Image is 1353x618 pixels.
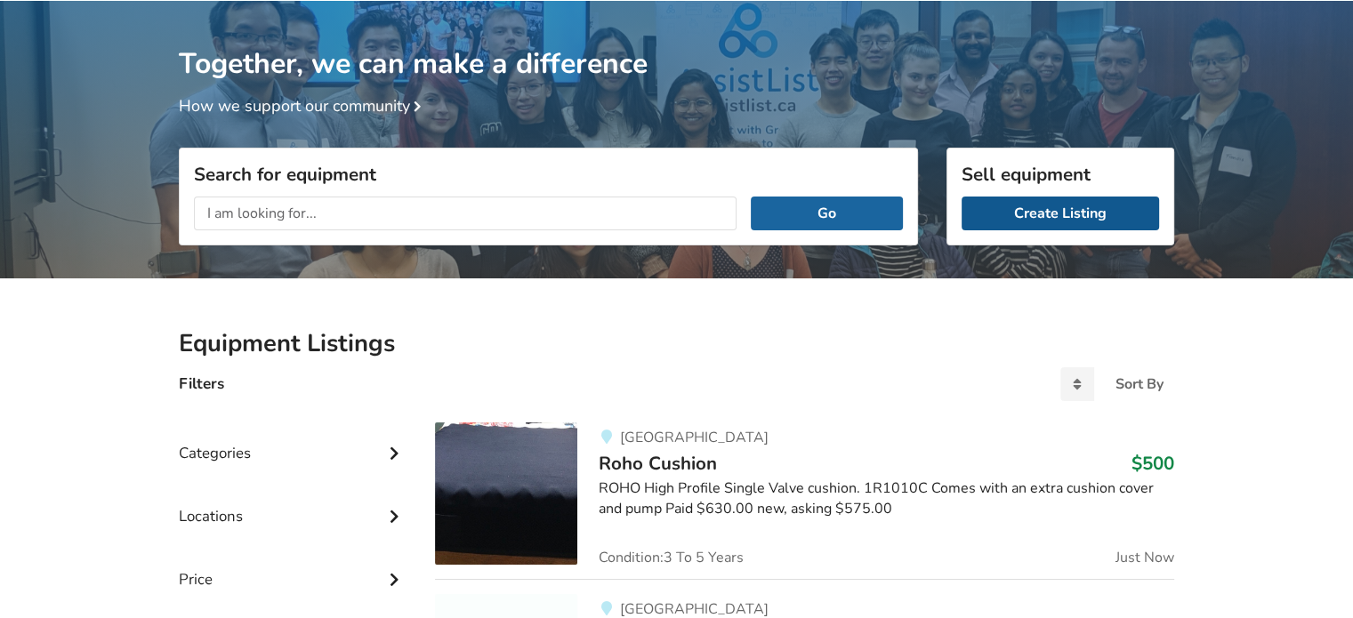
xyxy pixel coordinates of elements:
a: Create Listing [962,197,1159,230]
h1: Together, we can make a difference [179,1,1174,82]
div: Sort By [1115,377,1164,391]
div: Locations [179,471,407,534]
div: Categories [179,408,407,471]
h3: Search for equipment [194,163,903,186]
img: mobility-roho cushion [435,422,577,565]
span: [GEOGRAPHIC_DATA] [619,428,768,447]
button: Go [751,197,903,230]
span: Condition: 3 To 5 Years [599,550,744,565]
input: I am looking for... [194,197,737,230]
h2: Equipment Listings [179,328,1174,359]
a: mobility-roho cushion [GEOGRAPHIC_DATA]Roho Cushion$500ROHO High Profile Single Valve cushion. 1R... [435,422,1174,579]
span: Roho Cushion [599,451,717,476]
h3: $500 [1132,452,1174,475]
div: Price [179,534,407,598]
h3: Sell equipment [962,163,1159,186]
div: ROHO High Profile Single Valve cushion. 1R1010C Comes with an extra cushion cover and pump Paid $... [599,478,1174,519]
span: Just Now [1115,550,1174,565]
a: How we support our community [179,95,428,116]
h4: Filters [179,373,224,394]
